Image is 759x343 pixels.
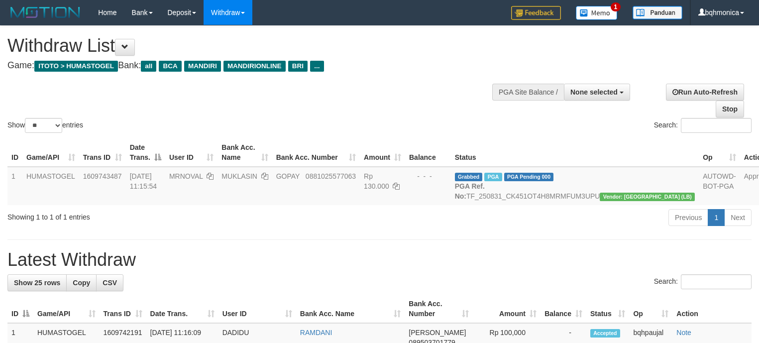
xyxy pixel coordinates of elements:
[473,295,541,323] th: Amount: activate to sort column ascending
[511,6,561,20] img: Feedback.jpg
[708,209,725,226] a: 1
[633,6,682,19] img: panduan.png
[405,138,451,167] th: Balance
[306,172,356,180] span: Copy 0881025577063 to clipboard
[570,88,618,96] span: None selected
[7,208,309,222] div: Showing 1 to 1 of 1 entries
[130,172,157,190] span: [DATE] 11:15:54
[681,274,752,289] input: Search:
[484,173,502,181] span: Marked by bqhpaujal
[724,209,752,226] a: Next
[73,279,90,287] span: Copy
[103,279,117,287] span: CSV
[34,61,118,72] span: ITOTO > HUMASTOGEL
[681,118,752,133] input: Search:
[654,274,752,289] label: Search:
[300,329,332,337] a: RAMDANI
[141,61,156,72] span: all
[451,138,699,167] th: Status
[716,101,744,117] a: Stop
[676,329,691,337] a: Note
[79,138,126,167] th: Trans ID: activate to sort column ascending
[7,274,67,291] a: Show 25 rows
[218,295,296,323] th: User ID: activate to sort column ascending
[169,172,203,180] span: MRNOVAL
[66,274,97,291] a: Copy
[611,2,621,11] span: 1
[146,295,218,323] th: Date Trans.: activate to sort column ascending
[7,5,83,20] img: MOTION_logo.png
[7,61,496,71] h4: Game: Bank:
[14,279,60,287] span: Show 25 rows
[310,61,324,72] span: ...
[629,295,672,323] th: Op: activate to sort column ascending
[451,167,699,205] td: TF_250831_CK451OT4H8MRMFUM3UPU
[504,173,554,181] span: PGA Pending
[586,295,630,323] th: Status: activate to sort column ascending
[364,172,389,190] span: Rp 130.000
[159,61,181,72] span: BCA
[7,250,752,270] h1: Latest Withdraw
[405,295,473,323] th: Bank Acc. Number: activate to sort column ascending
[699,167,740,205] td: AUTOWD-BOT-PGA
[22,167,79,205] td: HUMASTOGEL
[184,61,221,72] span: MANDIRI
[409,171,447,181] div: - - -
[22,138,79,167] th: Game/API: activate to sort column ascending
[672,295,752,323] th: Action
[217,138,272,167] th: Bank Acc. Name: activate to sort column ascending
[96,274,123,291] a: CSV
[7,138,22,167] th: ID
[409,329,466,337] span: [PERSON_NAME]
[455,182,485,200] b: PGA Ref. No:
[699,138,740,167] th: Op: activate to sort column ascending
[83,172,122,180] span: 1609743487
[126,138,165,167] th: Date Trans.: activate to sort column descending
[288,61,308,72] span: BRI
[7,167,22,205] td: 1
[33,295,100,323] th: Game/API: activate to sort column ascending
[7,295,33,323] th: ID: activate to sort column descending
[590,329,620,338] span: Accepted
[296,295,405,323] th: Bank Acc. Name: activate to sort column ascending
[7,118,83,133] label: Show entries
[165,138,217,167] th: User ID: activate to sort column ascending
[564,84,630,101] button: None selected
[541,295,586,323] th: Balance: activate to sort column ascending
[221,172,257,180] a: MUKLASIN
[272,138,360,167] th: Bank Acc. Number: activate to sort column ascending
[576,6,618,20] img: Button%20Memo.svg
[360,138,405,167] th: Amount: activate to sort column ascending
[492,84,564,101] div: PGA Site Balance /
[100,295,146,323] th: Trans ID: activate to sort column ascending
[666,84,744,101] a: Run Auto-Refresh
[455,173,483,181] span: Grabbed
[7,36,496,56] h1: Withdraw List
[600,193,695,201] span: Vendor URL: https://dashboard.q2checkout.com/secure
[276,172,300,180] span: GOPAY
[223,61,286,72] span: MANDIRIONLINE
[25,118,62,133] select: Showentries
[654,118,752,133] label: Search:
[668,209,708,226] a: Previous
